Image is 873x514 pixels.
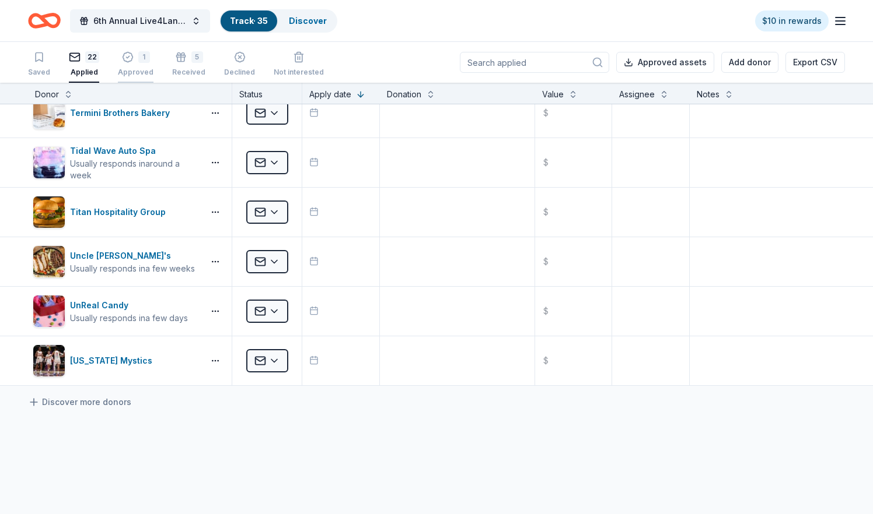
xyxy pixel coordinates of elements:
[70,106,174,120] div: Termini Brothers Bakery
[93,14,187,28] span: 6th Annual Live4Lane Memorial 5K Walk
[224,68,255,77] div: Declined
[289,16,327,26] a: Discover
[309,87,351,101] div: Apply date
[138,51,150,63] div: 1
[70,263,195,274] div: Usually responds in a few weeks
[118,47,153,83] button: 1Approved
[33,246,65,277] img: Image for Uncle Julio's
[33,97,65,129] img: Image for Termini Brothers Bakery
[70,354,157,368] div: [US_STATE] Mystics
[33,245,199,278] button: Image for Uncle Julio'sUncle [PERSON_NAME]'sUsually responds ina few weeks
[387,87,421,101] div: Donation
[35,87,59,101] div: Donor
[219,9,337,33] button: Track· 35Discover
[33,196,65,228] img: Image for Titan Hospitality Group
[172,47,205,83] button: 5Received
[33,147,65,178] img: Image for Tidal Wave Auto Spa
[33,345,65,376] img: Image for Washington Mystics
[721,52,778,73] button: Add donor
[70,9,210,33] button: 6th Annual Live4Lane Memorial 5K Walk
[33,196,199,228] button: Image for Titan Hospitality GroupTitan Hospitality Group
[619,87,655,101] div: Assignee
[70,312,188,324] div: Usually responds in a few days
[542,87,564,101] div: Value
[785,52,845,73] button: Export CSV
[28,47,50,83] button: Saved
[232,83,302,104] div: Status
[172,68,205,77] div: Received
[69,47,99,83] button: 22Applied
[33,295,65,327] img: Image for UnReal Candy
[33,144,199,181] button: Image for Tidal Wave Auto SpaTidal Wave Auto SpaUsually responds inaround a week
[70,205,170,219] div: Titan Hospitality Group
[224,47,255,83] button: Declined
[70,249,195,263] div: Uncle [PERSON_NAME]'s
[28,395,131,409] a: Discover more donors
[33,344,199,377] button: Image for Washington Mystics[US_STATE] Mystics
[274,68,324,77] div: Not interested
[33,97,199,129] button: Image for Termini Brothers BakeryTermini Brothers Bakery
[28,7,61,34] a: Home
[69,68,99,77] div: Applied
[460,52,609,73] input: Search applied
[755,10,829,31] a: $10 in rewards
[191,51,203,63] div: 5
[230,16,268,26] a: Track· 35
[274,47,324,83] button: Not interested
[697,87,720,101] div: Notes
[616,52,714,73] button: Approved assets
[118,68,153,77] div: Approved
[70,158,199,181] div: Usually responds in around a week
[28,68,50,77] div: Saved
[70,144,199,158] div: Tidal Wave Auto Spa
[70,298,188,312] div: UnReal Candy
[33,295,199,328] button: Image for UnReal CandyUnReal CandyUsually responds ina few days
[85,51,99,63] div: 22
